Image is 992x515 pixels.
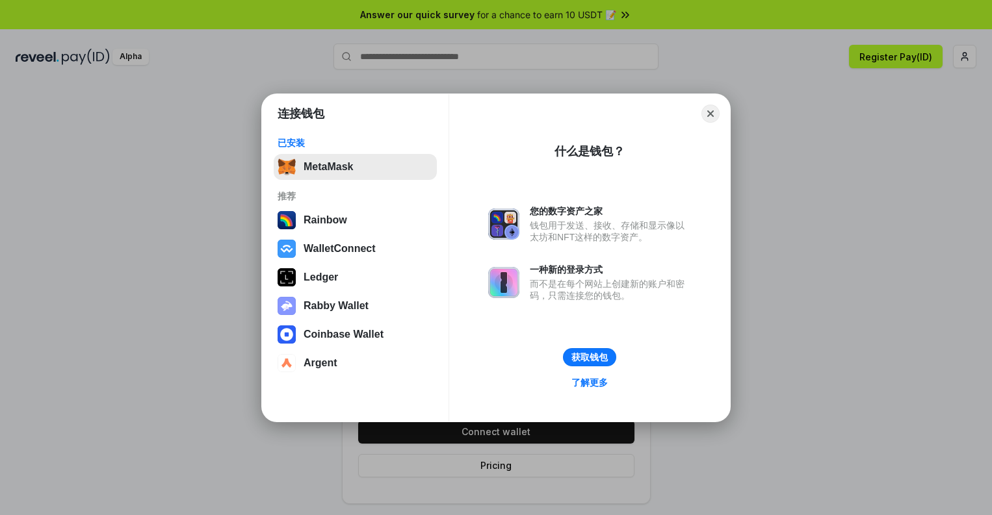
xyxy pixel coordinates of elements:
div: 获取钱包 [571,351,608,363]
div: Coinbase Wallet [304,329,384,340]
img: svg+xml,%3Csvg%20fill%3D%22none%22%20height%3D%2233%22%20viewBox%3D%220%200%2035%2033%22%20width%... [278,158,296,176]
button: Coinbase Wallet [274,321,437,347]
h1: 连接钱包 [278,106,324,121]
button: WalletConnect [274,236,437,262]
button: 获取钱包 [563,348,616,366]
div: 什么是钱包？ [555,144,625,159]
button: MetaMask [274,154,437,180]
div: Rabby Wallet [304,300,369,312]
img: svg+xml,%3Csvg%20width%3D%2228%22%20height%3D%2228%22%20viewBox%3D%220%200%2028%2028%22%20fill%3D... [278,240,296,258]
a: 了解更多 [564,374,616,391]
div: Ledger [304,271,338,283]
img: svg+xml,%3Csvg%20width%3D%2228%22%20height%3D%2228%22%20viewBox%3D%220%200%2028%2028%22%20fill%3D... [278,354,296,372]
img: svg+xml,%3Csvg%20xmlns%3D%22http%3A%2F%2Fwww.w3.org%2F2000%2Fsvg%22%20fill%3D%22none%22%20viewBox... [488,208,519,240]
div: Argent [304,357,337,369]
button: Argent [274,350,437,376]
button: Rabby Wallet [274,293,437,319]
div: 钱包用于发送、接收、存储和显示像以太坊和NFT这样的数字资产。 [530,220,691,243]
div: 推荐 [278,190,433,202]
div: WalletConnect [304,243,376,255]
img: svg+xml,%3Csvg%20width%3D%22120%22%20height%3D%22120%22%20viewBox%3D%220%200%20120%20120%22%20fil... [278,211,296,229]
div: 一种新的登录方式 [530,264,691,275]
img: svg+xml,%3Csvg%20xmlns%3D%22http%3A%2F%2Fwww.w3.org%2F2000%2Fsvg%22%20fill%3D%22none%22%20viewBox... [488,267,519,298]
img: svg+xml,%3Csvg%20width%3D%2228%22%20height%3D%2228%22%20viewBox%3D%220%200%2028%2028%22%20fill%3D... [278,325,296,344]
button: Close [701,105,720,123]
div: MetaMask [304,161,353,173]
button: Rainbow [274,207,437,233]
button: Ledger [274,264,437,290]
div: 您的数字资产之家 [530,205,691,217]
img: svg+xml,%3Csvg%20xmlns%3D%22http%3A%2F%2Fwww.w3.org%2F2000%2Fsvg%22%20width%3D%2228%22%20height%3... [278,268,296,286]
div: 已安装 [278,137,433,149]
div: 而不是在每个网站上创建新的账户和密码，只需连接您的钱包。 [530,278,691,301]
div: Rainbow [304,214,347,226]
img: svg+xml,%3Csvg%20xmlns%3D%22http%3A%2F%2Fwww.w3.org%2F2000%2Fsvg%22%20fill%3D%22none%22%20viewBox... [278,297,296,315]
div: 了解更多 [571,377,608,388]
